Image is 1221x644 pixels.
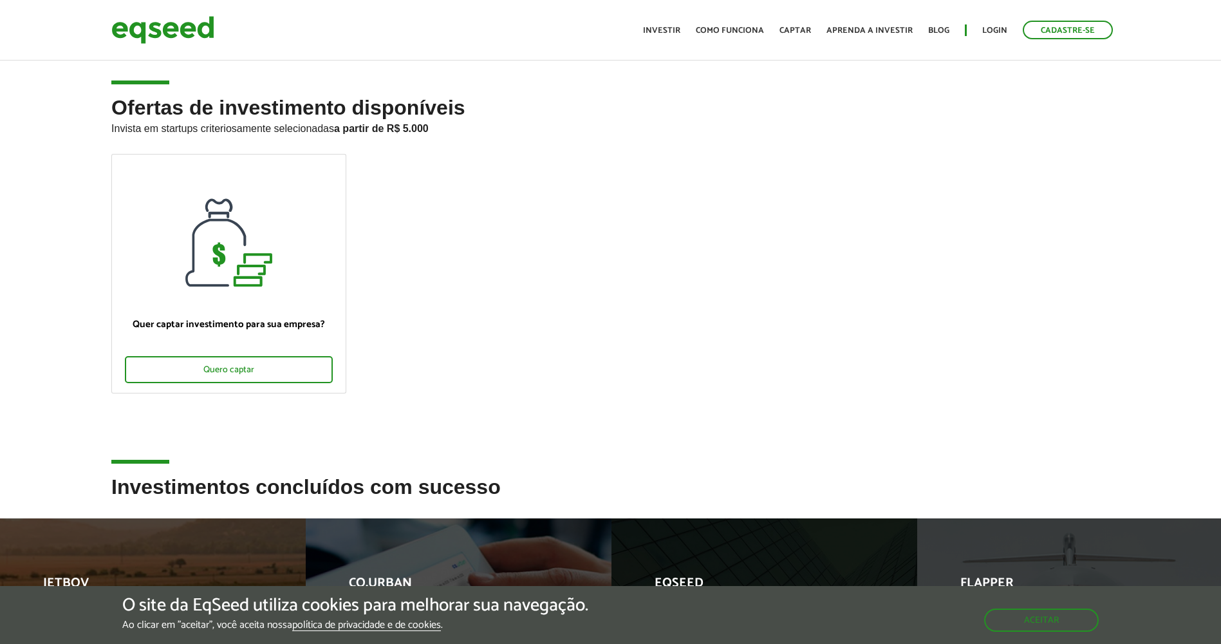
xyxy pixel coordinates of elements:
p: EqSeed [655,576,855,598]
h5: O site da EqSeed utiliza cookies para melhorar sua navegação. [122,596,588,616]
button: Aceitar [984,609,1099,632]
a: Quer captar investimento para sua empresa? Quero captar [111,154,346,393]
a: Como funciona [696,26,764,35]
p: Co.Urban [349,576,550,598]
a: Login [982,26,1007,35]
div: Quero captar [125,356,333,383]
p: Invista em startups criteriosamente selecionadas [111,119,1110,135]
a: Captar [779,26,811,35]
h2: Ofertas de investimento disponíveis [111,97,1110,154]
a: Blog [928,26,949,35]
a: Cadastre-se [1023,21,1113,39]
p: Flapper [960,576,1161,598]
a: política de privacidade e de cookies [292,620,441,631]
h2: Investimentos concluídos com sucesso [111,476,1110,518]
img: EqSeed [111,13,214,47]
a: Investir [643,26,680,35]
p: JetBov [43,576,244,598]
p: Quer captar investimento para sua empresa? [125,319,333,330]
p: Ao clicar em "aceitar", você aceita nossa . [122,619,588,631]
a: Aprenda a investir [826,26,913,35]
strong: a partir de R$ 5.000 [334,123,429,134]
